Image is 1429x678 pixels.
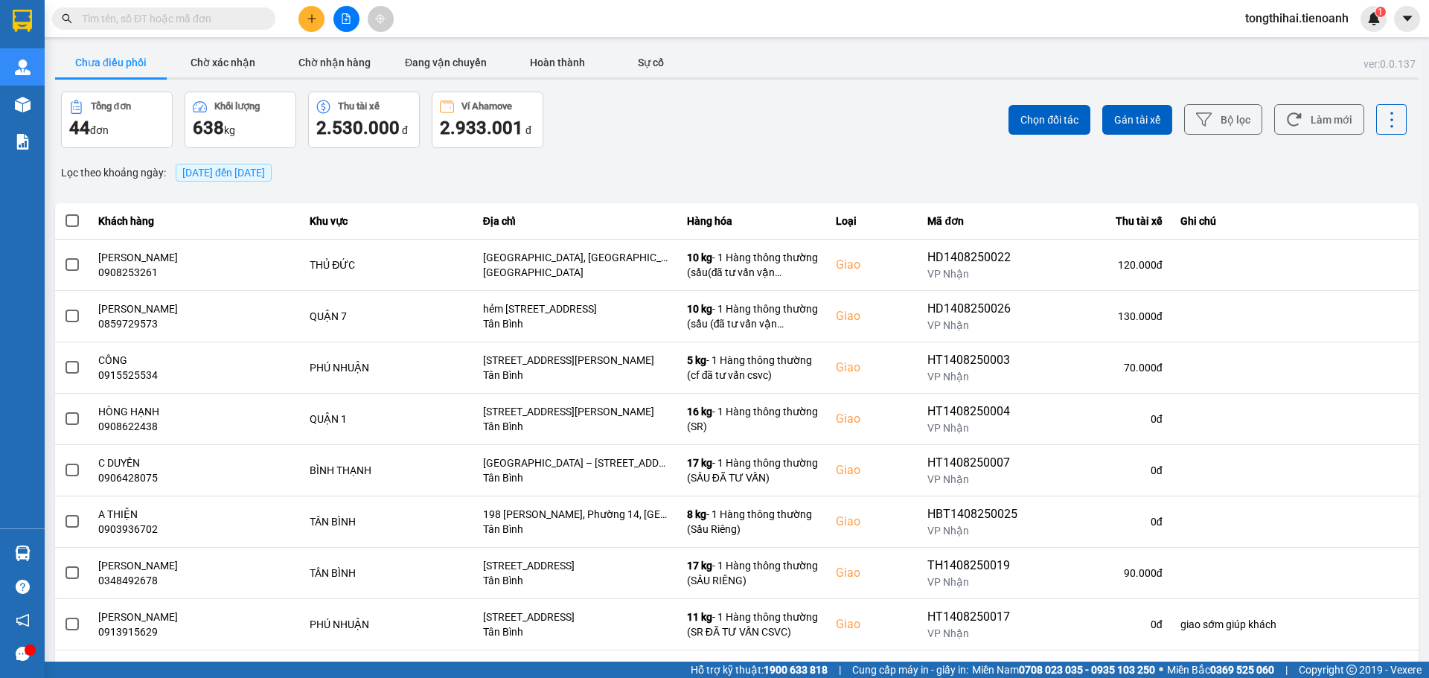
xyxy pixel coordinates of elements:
div: Tân Bình [483,368,669,383]
button: Tổng đơn44đơn [61,92,173,148]
div: [STREET_ADDRESS][PERSON_NAME] [483,353,669,368]
div: - 1 Hàng thông thường (cf đã tư vấn csvc) [687,353,818,383]
span: 10 kg [687,252,712,263]
th: Loại [827,203,919,240]
div: [PERSON_NAME] [98,558,292,573]
span: | [1285,662,1288,678]
div: [PERSON_NAME] [98,610,292,624]
span: search [62,13,72,24]
span: caret-down [1401,12,1414,25]
div: VP Nhận [927,266,1021,281]
div: QUẬN 7 [310,309,465,324]
strong: 1900 633 818 [764,664,828,676]
button: plus [298,6,325,32]
div: 0908622438 [98,419,292,434]
span: Lọc theo khoảng ngày : [61,164,166,181]
th: Khu vực [301,203,474,240]
button: Gán tài xế [1102,105,1172,135]
div: HBT1408250025 [927,505,1021,523]
input: Tìm tên, số ĐT hoặc mã đơn [82,10,258,27]
th: Mã đơn [918,203,1030,240]
div: CÔNG [98,353,292,368]
div: TÂN BÌNH [310,514,465,529]
span: copyright [1346,665,1357,675]
span: Miền Bắc [1167,662,1274,678]
div: Tân Bình [483,419,669,434]
div: 0 đ [1039,463,1162,478]
div: [PERSON_NAME] [98,250,292,265]
div: TH1408250019 [927,557,1021,575]
button: caret-down [1394,6,1420,32]
div: - 1 Hàng thông thường (sầu(đã tư vấn vận chuyển)) [687,250,818,280]
button: Đang vận chuyển [390,48,502,77]
div: Khối lượng [214,101,260,112]
span: 16 kg [687,406,712,418]
button: Chờ xác nhận [167,48,278,77]
div: Thu tài xế [1039,212,1162,230]
span: 17 kg [687,457,712,469]
div: Tân Bình [483,522,669,537]
strong: 0369 525 060 [1210,664,1274,676]
div: đ [440,116,535,140]
div: HT1408250004 [927,403,1021,420]
div: kg [193,116,288,140]
span: message [16,647,30,661]
div: Giao [836,256,910,274]
div: 0 đ [1039,617,1162,632]
span: | [839,662,841,678]
button: Chọn đối tác [1008,105,1090,135]
div: - 1 Hàng thông thường (SẦU ĐÃ TƯ VẤN) [687,455,818,485]
div: HD1408250026 [927,300,1021,318]
div: [STREET_ADDRESS][PERSON_NAME] [483,404,669,419]
span: 11 kg [687,611,712,623]
div: HT1408250017 [927,608,1021,626]
div: Tổng đơn [91,101,131,112]
div: C DUYÊN [98,455,292,470]
th: Ghi chú [1171,203,1419,240]
div: 0915525534 [98,368,292,383]
img: warehouse-icon [15,60,31,75]
div: THỦ ĐỨC [310,258,465,272]
div: VP Nhận [927,626,1021,641]
div: BÌNH THẠNH [310,463,465,478]
div: [GEOGRAPHIC_DATA], [GEOGRAPHIC_DATA], [GEOGRAPHIC_DATA] [483,250,669,265]
div: Giao [836,359,910,377]
div: VP Nhận [927,472,1021,487]
div: A THIỆN [98,507,292,522]
span: 5 kg [687,354,706,366]
span: file-add [341,13,351,24]
img: icon-new-feature [1367,12,1381,25]
button: aim [368,6,394,32]
span: question-circle [16,580,30,594]
div: 198 [PERSON_NAME], Phường 14, [GEOGRAPHIC_DATA], [GEOGRAPHIC_DATA] [483,507,669,522]
button: Chưa điều phối [55,48,167,77]
div: TÂN BÌNH [310,566,465,581]
div: VP Nhận [927,318,1021,333]
div: Giao [836,410,910,428]
th: Hàng hóa [678,203,827,240]
div: - 1 Hàng thông thường (Sầu Riêng) [687,507,818,537]
span: notification [16,613,30,627]
div: - 1 Hàng thông thường (sầu (đã tư vấn vận chuyển)) [687,301,818,331]
div: [GEOGRAPHIC_DATA] [483,265,669,280]
div: VP Nhận [927,420,1021,435]
button: file-add [333,6,359,32]
button: Khối lượng638kg [185,92,296,148]
div: 130.000 đ [1039,309,1162,324]
th: Khách hàng [89,203,301,240]
div: Giao [836,307,910,325]
div: Tân Bình [483,624,669,639]
button: Làm mới [1274,104,1364,135]
div: 0906428075 [98,470,292,485]
div: HT1408250022 [927,659,1021,677]
img: logo-vxr [13,10,32,32]
div: hẻm [STREET_ADDRESS] [483,301,669,316]
div: đ [316,116,412,140]
button: Bộ lọc [1184,104,1262,135]
div: Giao [836,564,910,582]
button: Thu tài xế2.530.000 đ [308,92,420,148]
span: Hỗ trợ kỹ thuật: [691,662,828,678]
div: [STREET_ADDRESS][PERSON_NAME] [483,661,669,676]
span: 10 kg [687,303,712,315]
div: 0903936702 [98,522,292,537]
